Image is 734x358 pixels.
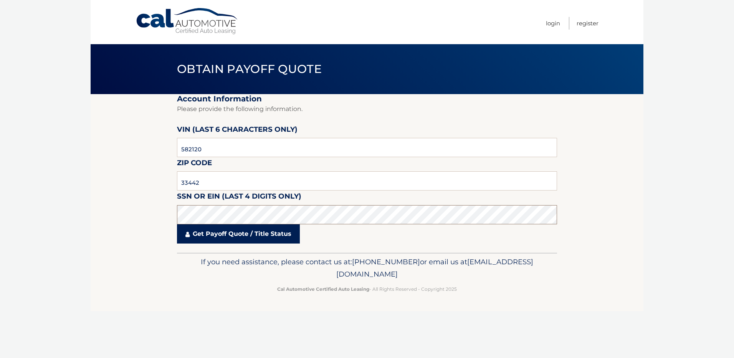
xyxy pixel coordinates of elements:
[177,191,301,205] label: SSN or EIN (last 4 digits only)
[177,104,557,114] p: Please provide the following information.
[182,256,552,280] p: If you need assistance, please contact us at: or email us at
[546,17,560,30] a: Login
[177,224,300,244] a: Get Payoff Quote / Title Status
[136,8,239,35] a: Cal Automotive
[277,286,369,292] strong: Cal Automotive Certified Auto Leasing
[177,62,322,76] span: Obtain Payoff Quote
[182,285,552,293] p: - All Rights Reserved - Copyright 2025
[352,257,420,266] span: [PHONE_NUMBER]
[177,94,557,104] h2: Account Information
[577,17,598,30] a: Register
[177,124,298,138] label: VIN (last 6 characters only)
[177,157,212,171] label: Zip Code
